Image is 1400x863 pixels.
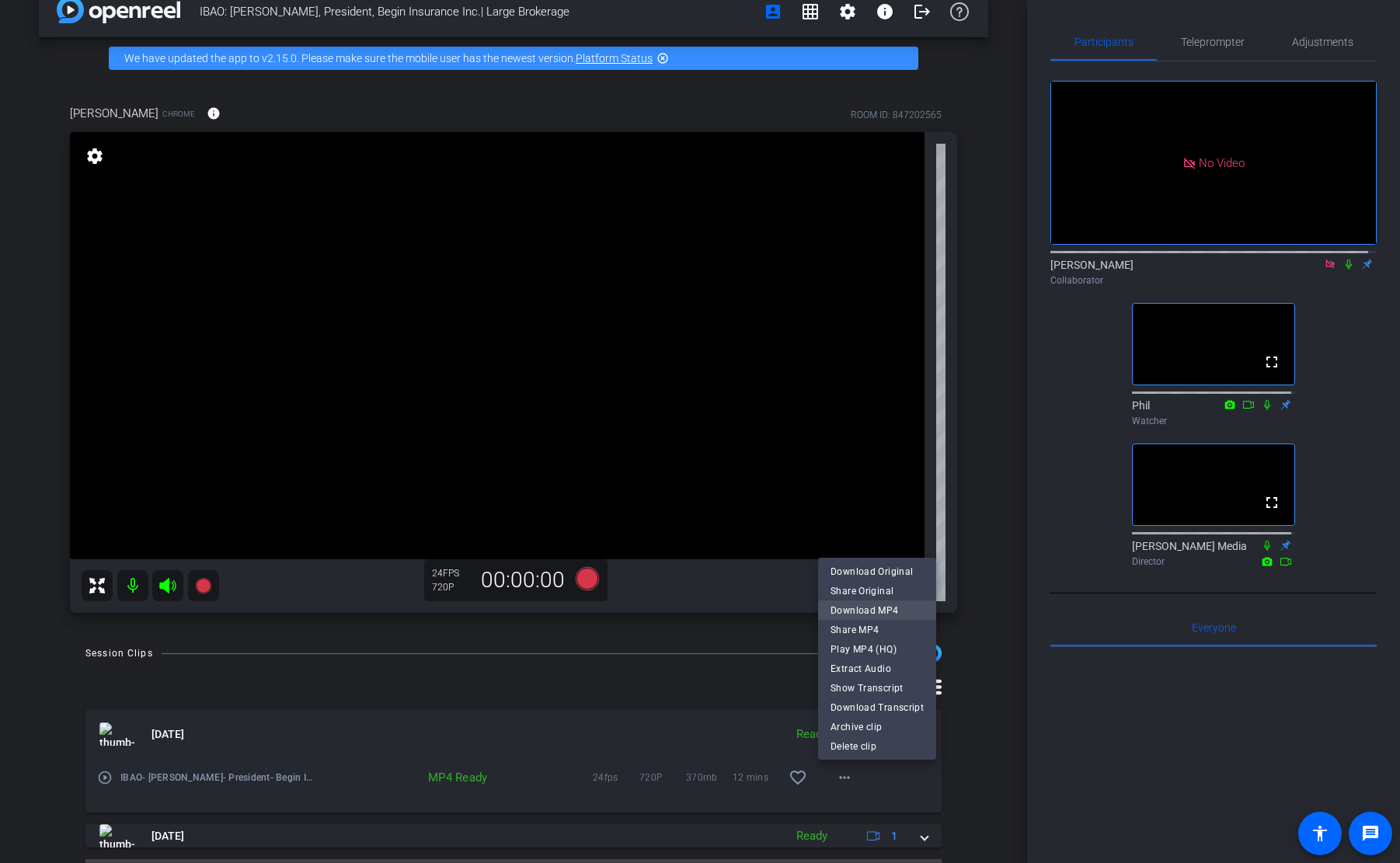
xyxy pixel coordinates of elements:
[831,620,924,639] span: Share MP4
[831,581,924,600] span: Share Original
[831,659,924,677] span: Extract Audio
[831,717,924,736] span: Archive clip
[831,639,924,658] span: Play MP4 (HQ)
[831,562,924,580] span: Download Original
[831,698,924,716] span: Download Transcript
[831,678,924,697] span: Show Transcript
[831,600,924,619] span: Download MP4
[831,736,924,755] span: Delete clip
